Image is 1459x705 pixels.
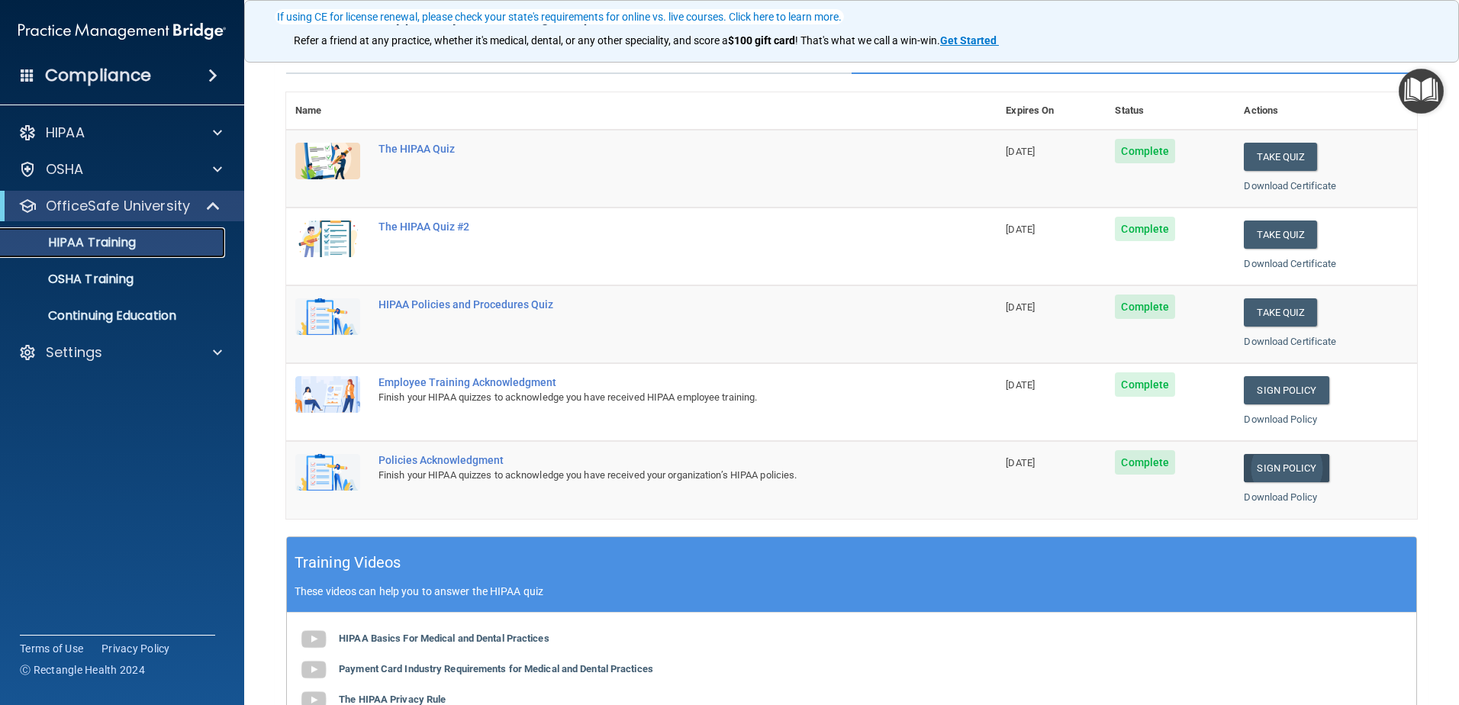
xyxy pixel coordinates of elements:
[18,124,222,142] a: HIPAA
[1244,143,1317,171] button: Take Quiz
[795,34,940,47] span: ! That's what we call a win-win.
[294,11,1409,26] p: Earn $100 for every practice you refer to Bridge Compliance!
[940,34,999,47] a: Get Started
[1244,221,1317,249] button: Take Quiz
[1006,301,1035,313] span: [DATE]
[1399,69,1444,114] button: Open Resource Center
[20,641,83,656] a: Terms of Use
[1235,92,1417,130] th: Actions
[286,92,369,130] th: Name
[294,34,728,47] span: Refer a friend at any practice, whether it's medical, dental, or any other speciality, and score a
[1244,180,1336,192] a: Download Certificate
[1006,224,1035,235] span: [DATE]
[378,143,920,155] div: The HIPAA Quiz
[18,160,222,179] a: OSHA
[378,298,920,311] div: HIPAA Policies and Procedures Quiz
[277,11,842,22] div: If using CE for license renewal, please check your state's requirements for online vs. live cours...
[1244,414,1317,425] a: Download Policy
[378,454,920,466] div: Policies Acknowledgment
[1244,298,1317,327] button: Take Quiz
[1115,295,1175,319] span: Complete
[18,343,222,362] a: Settings
[46,197,190,215] p: OfficeSafe University
[1115,450,1175,475] span: Complete
[10,308,218,324] p: Continuing Education
[275,9,844,24] button: If using CE for license renewal, please check your state's requirements for online vs. live cours...
[940,34,997,47] strong: Get Started
[10,235,136,250] p: HIPAA Training
[1006,146,1035,157] span: [DATE]
[46,160,84,179] p: OSHA
[378,466,920,484] div: Finish your HIPAA quizzes to acknowledge you have received your organization’s HIPAA policies.
[295,585,1409,597] p: These videos can help you to answer the HIPAA quiz
[46,343,102,362] p: Settings
[1006,379,1035,391] span: [DATE]
[18,16,226,47] img: PMB logo
[295,549,401,576] h5: Training Videos
[1244,336,1336,347] a: Download Certificate
[997,92,1106,130] th: Expires On
[1244,258,1336,269] a: Download Certificate
[1115,372,1175,397] span: Complete
[1115,217,1175,241] span: Complete
[101,641,170,656] a: Privacy Policy
[378,388,920,407] div: Finish your HIPAA quizzes to acknowledge you have received HIPAA employee training.
[1244,491,1317,503] a: Download Policy
[378,376,920,388] div: Employee Training Acknowledgment
[20,662,145,678] span: Ⓒ Rectangle Health 2024
[378,221,920,233] div: The HIPAA Quiz #2
[339,694,446,705] b: The HIPAA Privacy Rule
[298,655,329,685] img: gray_youtube_icon.38fcd6cc.png
[45,65,151,86] h4: Compliance
[46,124,85,142] p: HIPAA
[298,624,329,655] img: gray_youtube_icon.38fcd6cc.png
[728,34,795,47] strong: $100 gift card
[1244,376,1329,404] a: Sign Policy
[1106,92,1235,130] th: Status
[1006,457,1035,468] span: [DATE]
[339,663,653,674] b: Payment Card Industry Requirements for Medical and Dental Practices
[1115,139,1175,163] span: Complete
[10,272,134,287] p: OSHA Training
[339,633,549,644] b: HIPAA Basics For Medical and Dental Practices
[1244,454,1329,482] a: Sign Policy
[18,197,221,215] a: OfficeSafe University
